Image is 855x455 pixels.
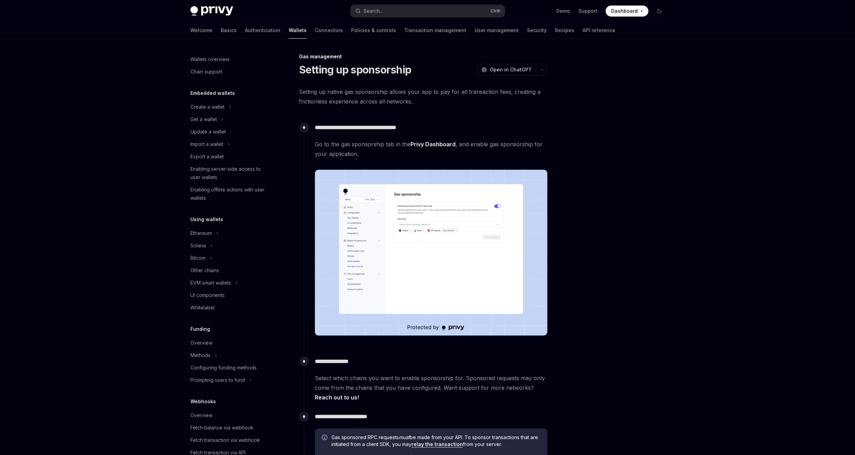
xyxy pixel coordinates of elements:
[299,87,548,106] span: Setting up native gas sponsorship allows your app to pay for all transaction fees, creating a fri...
[315,170,547,336] img: images/gas-sponsorship.png
[190,68,222,76] div: Chain support
[185,337,273,349] a: Overview
[190,22,212,39] a: Welcome
[315,394,359,401] a: Reach out to us!
[185,422,273,434] a: Fetch balance via webhook
[185,126,273,138] a: Update a wallet
[190,279,231,287] div: EVM smart wallets
[185,138,273,150] button: Toggle Import a wallet section
[185,239,273,252] button: Toggle Solana section
[583,22,615,39] a: API reference
[245,22,280,39] a: Authentication
[404,22,466,39] a: Transaction management
[185,101,273,113] button: Toggle Create a wallet section
[190,376,245,384] div: Prompting users to fund
[289,22,307,39] a: Wallets
[190,55,229,63] div: Wallets overview
[185,277,273,289] button: Toggle EVM smart wallets section
[185,227,273,239] button: Toggle Ethereum section
[185,434,273,446] a: Fetch transaction via webhook
[190,424,253,432] div: Fetch balance via webhook
[190,115,217,123] div: Get a wallet
[185,264,273,277] a: Other chains
[190,241,206,250] div: Solana
[190,128,226,136] div: Update a wallet
[190,339,212,347] div: Overview
[190,229,212,237] div: Ethereum
[475,22,519,39] a: User management
[364,7,383,15] div: Search...
[190,397,216,406] h5: Webhooks
[578,8,597,14] a: Support
[299,63,411,76] h1: Setting up sponsorship
[185,53,273,66] a: Wallets overview
[299,53,548,60] div: Gas management
[185,184,273,204] a: Enabling offline actions with user wallets
[190,215,223,224] h5: Using wallets
[351,22,396,39] a: Policies & controls
[190,325,210,333] h5: Funding
[490,8,501,14] span: Ctrl K
[190,165,269,181] div: Enabling server-side access to user wallets
[556,8,570,14] a: Demo
[527,22,547,39] a: Security
[185,113,273,126] button: Toggle Get a wallet section
[185,349,273,362] button: Toggle Methods section
[555,22,574,39] a: Recipes
[185,374,273,386] button: Toggle Prompting users to fund section
[185,301,273,314] a: Whitelabel
[315,373,547,402] span: Select which chains you want to enable sponsorship for. Sponsored requests may only come from the...
[350,5,505,17] button: Open search
[190,186,269,202] div: Enabling offline actions with user wallets
[654,6,665,17] button: Toggle dark mode
[190,411,212,419] div: Overview
[190,436,260,444] div: Fetch transaction via webhook
[190,89,235,97] h5: Embedded wallets
[190,103,225,111] div: Create a wallet
[190,304,215,312] div: Whitelabel
[410,141,456,148] a: Privy Dashboard
[190,140,223,148] div: Import a wallet
[221,22,237,39] a: Basics
[190,266,219,275] div: Other chains
[185,252,273,264] button: Toggle Bitcoin section
[190,351,210,359] div: Methods
[185,289,273,301] a: UI components
[190,254,206,262] div: Bitcoin
[477,64,536,76] button: Open in ChatGPT
[190,364,257,372] div: Configuring funding methods
[611,8,638,14] span: Dashboard
[185,409,273,422] a: Overview
[315,22,343,39] a: Connectors
[490,66,532,73] span: Open in ChatGPT
[185,362,273,374] a: Configuring funding methods
[190,6,233,16] img: dark logo
[185,66,273,78] a: Chain support
[606,6,648,17] a: Dashboard
[190,291,225,299] div: UI components
[185,163,273,184] a: Enabling server-side access to user wallets
[315,139,547,159] span: Go to the gas sponsorship tab in the , and enable gas sponsorship for your application.
[185,150,273,163] a: Export a wallet
[190,152,224,161] div: Export a wallet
